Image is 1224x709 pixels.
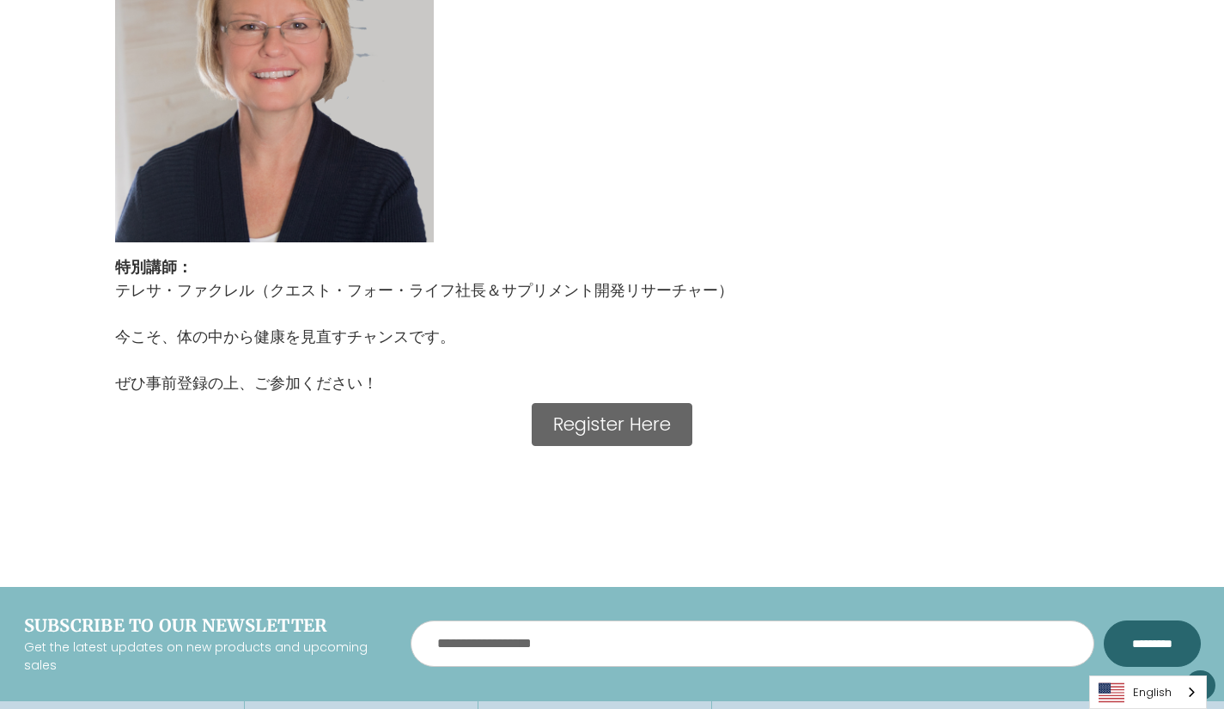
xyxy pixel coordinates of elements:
div: Language [1089,675,1207,709]
p: ぜひ事前登録の上、ご参加ください！ [115,371,734,394]
aside: Language selected: English [1089,675,1207,709]
p: 今こそ、体の中から健康を見直すチャンスです。 [115,325,734,348]
p: テレサ・ファクレル（クエスト・フォー・ライフ社長＆サプリメント開発リサーチャー） [115,278,734,302]
strong: 特別講師： [115,256,192,278]
h4: Subscribe to our newsletter [24,613,385,639]
a: English [1090,676,1206,708]
a: Register Here [532,403,692,446]
p: Get the latest updates on new products and upcoming sales [24,639,385,675]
